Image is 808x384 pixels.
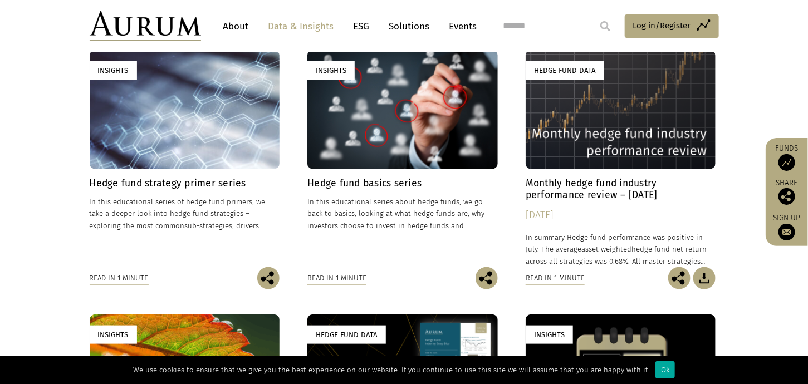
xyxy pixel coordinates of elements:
p: In this educational series of hedge fund primers, we take a deeper look into hedge fund strategie... [90,196,280,231]
a: Data & Insights [263,16,340,37]
img: Share this post [476,267,498,289]
div: Read in 1 minute [526,272,585,284]
img: Share this post [257,267,280,289]
div: Insights [307,61,355,80]
div: Ok [655,361,675,378]
h4: Hedge fund strategy primer series [90,178,280,189]
img: Sign up to our newsletter [778,224,795,240]
img: Share this post [778,188,795,205]
div: Read in 1 minute [307,272,366,284]
a: Solutions [384,16,435,37]
div: [DATE] [526,208,716,223]
div: Insights [90,326,137,344]
input: Submit [594,15,616,37]
span: asset-weighted [581,245,631,253]
h4: Hedge fund basics series [307,178,498,189]
div: Insights [90,61,137,80]
img: Share this post [668,267,691,289]
a: Hedge Fund Data Monthly hedge fund industry performance review – [DATE] [DATE] In summary Hedge f... [526,50,716,267]
div: Share [771,179,802,205]
a: Log in/Register [625,14,719,38]
div: Read in 1 minute [90,272,149,284]
div: Hedge Fund Data [526,61,604,80]
span: sub-strategies [185,221,233,230]
img: Access Funds [778,154,795,171]
img: Download Article [693,267,716,289]
a: ESG [348,16,375,37]
p: In this educational series about hedge funds, we go back to basics, looking at what hedge funds a... [307,196,498,231]
img: Aurum [90,11,201,41]
a: Events [444,16,477,37]
a: Insights Hedge fund strategy primer series In this educational series of hedge fund primers, we t... [90,50,280,267]
h4: Monthly hedge fund industry performance review – [DATE] [526,178,716,201]
a: Insights Hedge fund basics series In this educational series about hedge funds, we go back to bas... [307,50,498,267]
a: Sign up [771,213,802,240]
span: Log in/Register [633,19,691,32]
div: Insights [526,326,573,344]
a: About [218,16,254,37]
a: Funds [771,144,802,171]
p: In summary Hedge fund performance was positive in July. The average hedge fund net return across ... [526,232,716,267]
div: Hedge Fund Data [307,326,386,344]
